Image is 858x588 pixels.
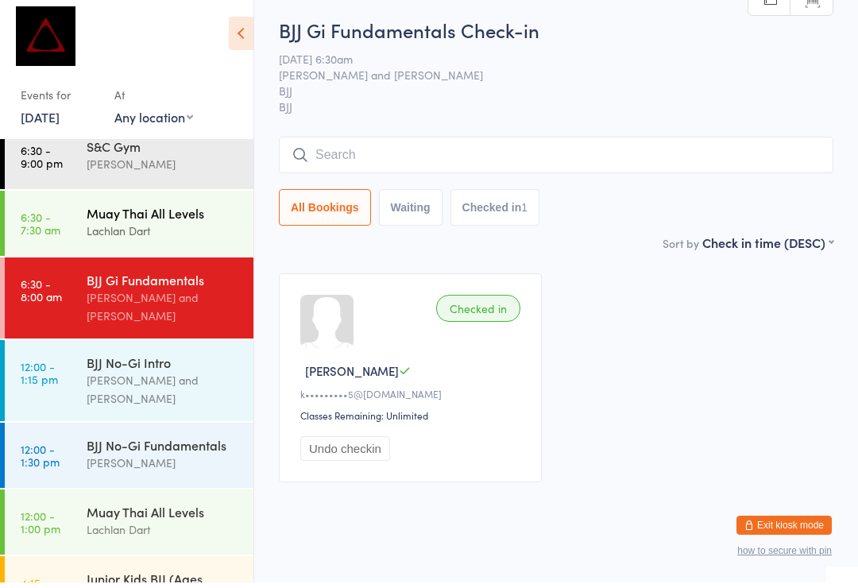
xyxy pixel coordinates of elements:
[87,227,240,246] div: Lachlan Dart
[279,56,809,72] span: [DATE] 6:30am
[21,366,58,391] time: 12:00 - 1:15 pm
[300,393,525,406] div: k•••••••••5@[DOMAIN_NAME]
[114,87,193,114] div: At
[279,88,809,104] span: BJJ
[279,195,371,231] button: All Bookings
[16,12,75,72] img: Dominance MMA Abbotsford
[5,428,253,493] a: 12:00 -1:30 pmBJJ No-Gi Fundamentals[PERSON_NAME]
[279,142,833,179] input: Search
[379,195,443,231] button: Waiting
[87,210,240,227] div: Muay Thai All Levels
[279,72,809,88] span: [PERSON_NAME] and [PERSON_NAME]
[737,551,832,562] button: how to secure with pin
[450,195,540,231] button: Checked in1
[87,277,240,294] div: BJJ Gi Fundamentals
[279,22,833,48] h2: BJJ Gi Fundamentals Check-in
[21,283,62,308] time: 6:30 - 8:00 am
[87,442,240,459] div: BJJ No-Gi Fundamentals
[279,104,833,120] span: BJJ
[87,143,240,161] div: S&C Gym
[521,207,528,219] div: 1
[21,515,60,540] time: 12:00 - 1:00 pm
[21,149,63,175] time: 6:30 - 9:00 pm
[87,526,240,544] div: Lachlan Dart
[87,459,240,478] div: [PERSON_NAME]
[87,359,240,377] div: BJJ No-Gi Intro
[5,495,253,560] a: 12:00 -1:00 pmMuay Thai All LevelsLachlan Dart
[21,87,99,114] div: Events for
[5,196,253,261] a: 6:30 -7:30 amMuay Thai All LevelsLachlan Dart
[21,448,60,474] time: 12:00 - 1:30 pm
[21,114,60,131] a: [DATE]
[736,521,832,540] button: Exit kiosk mode
[305,368,399,385] span: [PERSON_NAME]
[21,216,60,242] time: 6:30 - 7:30 am
[300,414,525,427] div: Classes Remaining: Unlimited
[114,114,193,131] div: Any location
[87,161,240,179] div: [PERSON_NAME]
[5,130,253,195] a: 6:30 -9:00 pmS&C Gym[PERSON_NAME]
[5,263,253,344] a: 6:30 -8:00 amBJJ Gi Fundamentals[PERSON_NAME] and [PERSON_NAME]
[300,442,390,466] button: Undo checkin
[87,509,240,526] div: Muay Thai All Levels
[87,377,240,413] div: [PERSON_NAME] and [PERSON_NAME]
[702,239,833,257] div: Check in time (DESC)
[436,300,520,327] div: Checked in
[5,346,253,427] a: 12:00 -1:15 pmBJJ No-Gi Intro[PERSON_NAME] and [PERSON_NAME]
[87,294,240,331] div: [PERSON_NAME] and [PERSON_NAME]
[663,241,699,257] label: Sort by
